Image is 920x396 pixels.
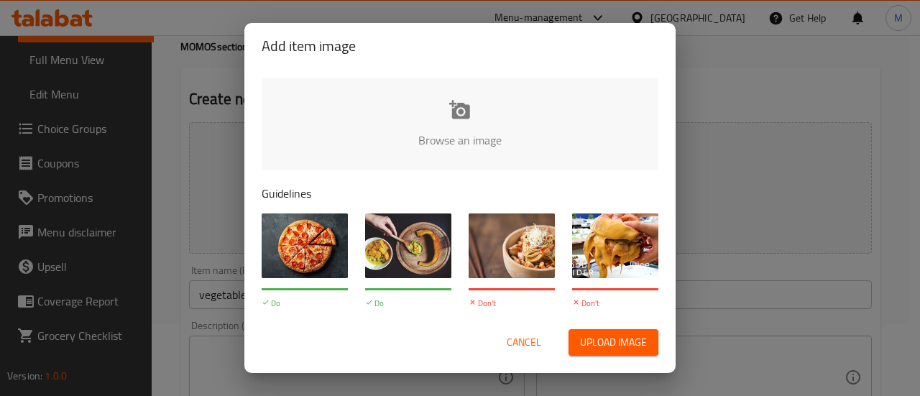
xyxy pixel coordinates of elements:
[580,333,647,351] span: Upload image
[501,329,547,356] button: Cancel
[365,213,451,278] img: guide-img-2@3x.jpg
[572,298,658,310] p: Don't
[469,213,555,278] img: guide-img-3@3x.jpg
[262,213,348,278] img: guide-img-1@3x.jpg
[262,34,658,57] h2: Add item image
[365,310,451,346] p: Hands can be shown in the image but need to be clean and styled
[365,298,451,310] p: Do
[572,310,658,333] p: Do not display text or watermarks
[262,310,348,346] p: Images should be high-quality and preferably from a wide-angle
[507,333,541,351] span: Cancel
[469,310,555,333] p: Item must be centered in the image
[572,213,658,278] img: guide-img-4@3x.jpg
[569,329,658,356] button: Upload image
[469,298,555,310] p: Don't
[262,298,348,310] p: Do
[262,185,658,202] p: Guidelines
